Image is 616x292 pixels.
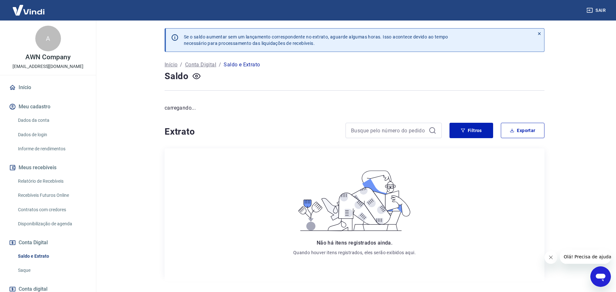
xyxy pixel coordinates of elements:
iframe: Mensagem da empresa [560,250,611,264]
a: Recebíveis Futuros Online [15,189,88,202]
a: Contratos com credores [15,203,88,216]
a: Conta Digital [185,61,216,69]
a: Saque [15,264,88,277]
h4: Saldo [165,70,189,83]
p: Se o saldo aumentar sem um lançamento correspondente no extrato, aguarde algumas horas. Isso acon... [184,34,448,46]
button: Sair [585,4,608,16]
button: Meus recebíveis [8,161,88,175]
p: / [219,61,221,69]
input: Busque pelo número do pedido [351,126,426,135]
p: Quando houver itens registrados, eles serão exibidos aqui. [293,249,416,256]
div: A [35,26,61,51]
span: Não há itens registrados ainda. [317,240,392,246]
p: [EMAIL_ADDRESS][DOMAIN_NAME] [13,63,83,70]
a: Informe de rendimentos [15,142,88,155]
span: Olá! Precisa de ajuda? [4,4,54,10]
a: Saldo e Extrato [15,250,88,263]
p: carregando... [165,104,544,112]
button: Conta Digital [8,236,88,250]
p: / [180,61,182,69]
a: Dados de login [15,128,88,141]
iframe: Botão para abrir a janela de mensagens [590,266,611,287]
h4: Extrato [165,125,338,138]
button: Filtros [449,123,493,138]
img: Vindi [8,0,49,20]
button: Meu cadastro [8,100,88,114]
button: Exportar [501,123,544,138]
p: AWN Company [25,54,70,61]
a: Disponibilização de agenda [15,217,88,230]
a: Relatório de Recebíveis [15,175,88,188]
p: Saldo e Extrato [224,61,260,69]
a: Início [165,61,177,69]
a: Início [8,80,88,95]
iframe: Fechar mensagem [544,251,557,264]
a: Dados da conta [15,114,88,127]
